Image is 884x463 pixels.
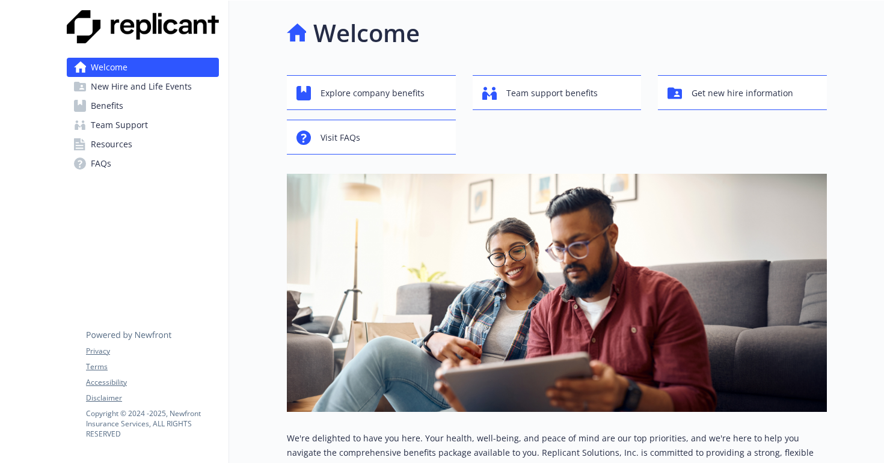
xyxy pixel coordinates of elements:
[313,15,420,51] h1: Welcome
[86,361,218,372] a: Terms
[658,75,827,110] button: Get new hire information
[86,346,218,357] a: Privacy
[287,120,456,155] button: Visit FAQs
[473,75,642,110] button: Team support benefits
[67,77,219,96] a: New Hire and Life Events
[91,77,192,96] span: New Hire and Life Events
[67,96,219,115] a: Benefits
[91,135,132,154] span: Resources
[67,115,219,135] a: Team Support
[86,377,218,388] a: Accessibility
[692,82,793,105] span: Get new hire information
[321,82,425,105] span: Explore company benefits
[321,126,360,149] span: Visit FAQs
[67,58,219,77] a: Welcome
[91,58,127,77] span: Welcome
[86,393,218,403] a: Disclaimer
[86,408,218,439] p: Copyright © 2024 - 2025 , Newfront Insurance Services, ALL RIGHTS RESERVED
[91,154,111,173] span: FAQs
[287,75,456,110] button: Explore company benefits
[506,82,598,105] span: Team support benefits
[67,135,219,154] a: Resources
[67,154,219,173] a: FAQs
[91,115,148,135] span: Team Support
[287,174,827,412] img: overview page banner
[91,96,123,115] span: Benefits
